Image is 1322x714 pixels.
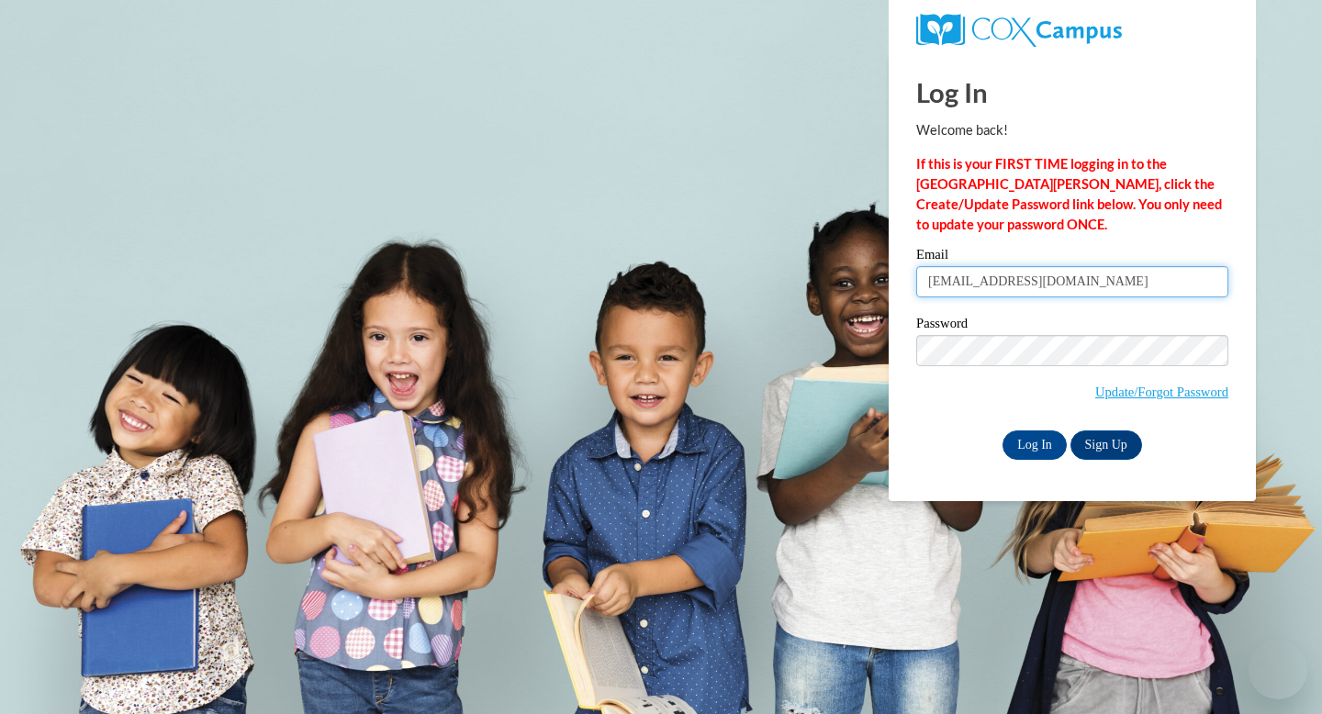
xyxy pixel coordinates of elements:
[1070,430,1142,460] a: Sign Up
[916,14,1122,47] img: COX Campus
[916,73,1228,111] h1: Log In
[1095,385,1228,399] a: Update/Forgot Password
[1003,430,1067,460] input: Log In
[1249,641,1307,699] iframe: Button to launch messaging window
[916,156,1222,232] strong: If this is your FIRST TIME logging in to the [GEOGRAPHIC_DATA][PERSON_NAME], click the Create/Upd...
[916,14,1228,47] a: COX Campus
[916,248,1228,266] label: Email
[916,120,1228,140] p: Welcome back!
[916,317,1228,335] label: Password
